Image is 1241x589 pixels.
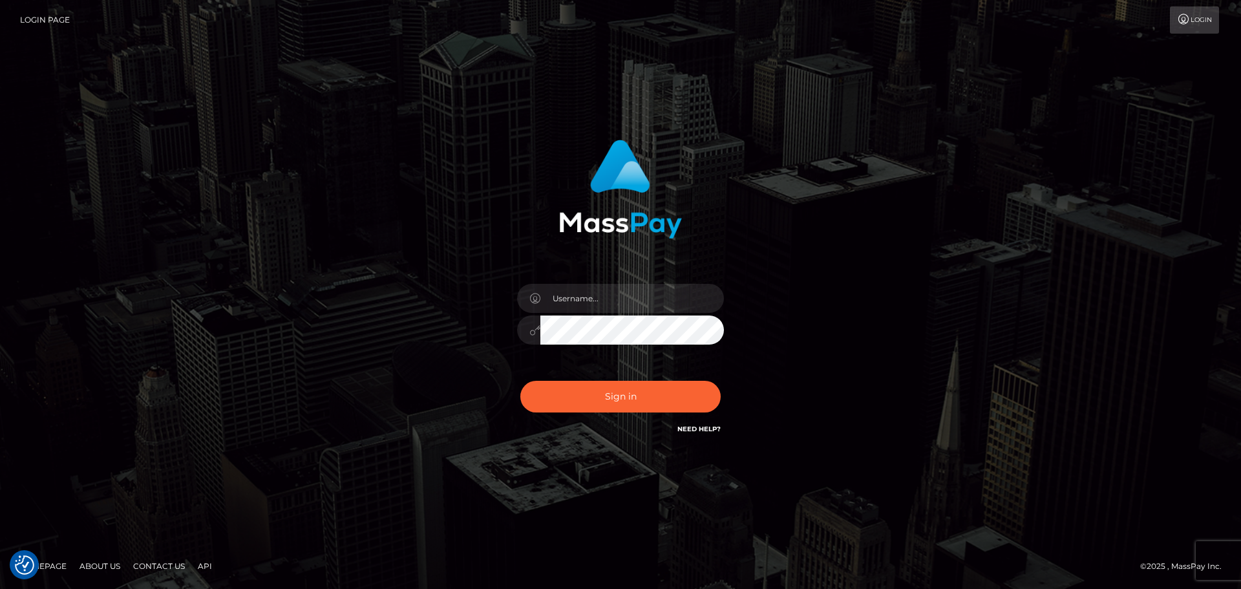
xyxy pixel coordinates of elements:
[540,284,724,313] input: Username...
[677,425,721,433] a: Need Help?
[1140,559,1231,573] div: © 2025 , MassPay Inc.
[20,6,70,34] a: Login Page
[15,555,34,575] img: Revisit consent button
[520,381,721,412] button: Sign in
[15,555,34,575] button: Consent Preferences
[14,556,72,576] a: Homepage
[128,556,190,576] a: Contact Us
[74,556,125,576] a: About Us
[193,556,217,576] a: API
[1170,6,1219,34] a: Login
[559,140,682,239] img: MassPay Login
